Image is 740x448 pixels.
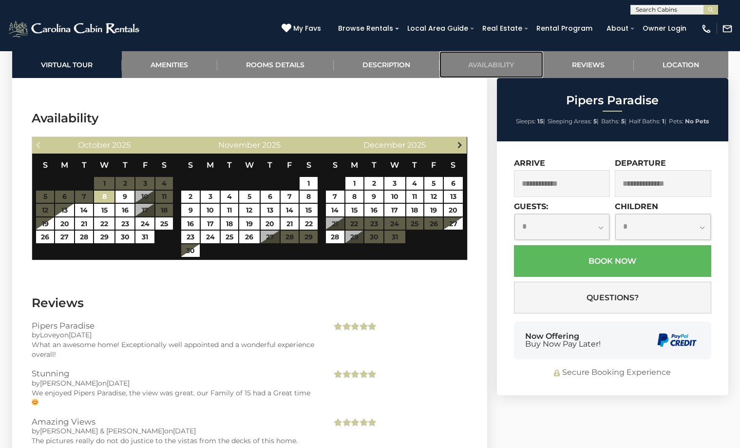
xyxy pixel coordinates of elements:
a: 16 [115,204,134,216]
a: Real Estate [477,21,527,36]
a: 26 [239,231,260,243]
span: [PERSON_NAME] & [PERSON_NAME] [40,427,164,435]
a: 18 [406,204,424,216]
span: Thursday [267,160,272,170]
a: 22 [94,217,114,230]
span: Wednesday [100,160,109,170]
a: 2 [181,191,200,203]
span: [DATE] [173,427,196,435]
a: 28 [326,231,344,243]
h3: Pipers Paradise [32,321,318,330]
a: Availability [439,51,543,78]
span: Saturday [306,160,311,170]
a: 16 [181,217,200,230]
a: 14 [281,204,299,216]
a: 23 [181,231,200,243]
a: 17 [384,204,405,216]
h3: Amazing Views [32,417,318,426]
span: Thursday [123,160,128,170]
button: Book Now [514,245,711,277]
div: Now Offering [525,332,601,348]
div: by on [32,426,318,436]
a: 31 [135,231,154,243]
span: Wednesday [390,160,399,170]
a: 3 [384,177,405,190]
a: 6 [444,177,463,190]
span: Saturday [451,160,455,170]
a: 1 [300,177,318,190]
h3: Stunning [32,369,318,378]
a: 11 [406,191,424,203]
a: 9 [115,191,134,203]
a: Location [634,51,728,78]
a: 24 [201,231,220,243]
a: 2 [364,177,383,190]
span: Saturday [162,160,167,170]
a: Owner Login [638,21,691,36]
span: Monday [351,160,358,170]
a: 15 [300,204,318,216]
img: mail-regular-white.png [722,23,733,34]
a: Next [454,138,466,151]
div: What an awesome home! Exceptionally well appointed and a wonderful experience overall! [32,340,318,359]
a: 15 [345,204,363,216]
a: 30 [115,231,134,243]
label: Children [615,202,658,211]
a: Description [334,51,439,78]
h2: Pipers Paradise [499,94,726,107]
a: 12 [239,204,260,216]
span: Sleeps: [516,117,536,125]
span: Wednesday [245,160,254,170]
span: Half Baths: [629,117,661,125]
a: 13 [444,191,463,203]
li: | [601,115,626,128]
a: 8 [345,191,363,203]
a: 19 [424,204,442,216]
label: Departure [615,158,666,168]
a: 5 [424,177,442,190]
a: Rooms Details [217,51,334,78]
a: 3 [201,191,220,203]
a: 30 [181,244,200,257]
a: 12 [424,191,442,203]
a: 25 [155,217,173,230]
a: 7 [281,191,299,203]
a: 27 [444,217,463,230]
strong: 5 [621,117,625,125]
img: phone-regular-white.png [701,23,712,34]
a: Rental Program [531,21,597,36]
a: 6 [261,191,280,203]
span: Thursday [412,160,417,170]
a: 20 [55,217,74,230]
h3: Availability [32,110,468,127]
a: 14 [326,204,344,216]
span: 2025 [407,140,426,150]
span: Next [456,141,464,149]
a: About [602,21,633,36]
label: Guests: [514,202,548,211]
span: Pets: [669,117,683,125]
span: Tuesday [372,160,377,170]
a: 28 [75,231,93,243]
a: 23 [115,217,134,230]
a: 8 [94,191,114,203]
span: December [363,140,405,150]
strong: 15 [537,117,543,125]
a: 22 [300,217,318,230]
a: 29 [94,231,114,243]
span: Friday [143,160,148,170]
a: 9 [181,204,200,216]
strong: 1 [662,117,664,125]
span: Friday [431,160,436,170]
div: We enjoyed Pipers Paradise, the view was great. our Family of 15 had a Great time [32,388,318,408]
span: November [218,140,260,150]
a: 27 [55,231,74,243]
a: 14 [75,204,93,216]
a: 1 [345,177,363,190]
label: Arrive [514,158,545,168]
span: Lovey [40,331,60,339]
img: 😊 [32,399,38,406]
span: Sleeping Areas: [548,117,592,125]
a: 25 [221,231,238,243]
span: Tuesday [227,160,232,170]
